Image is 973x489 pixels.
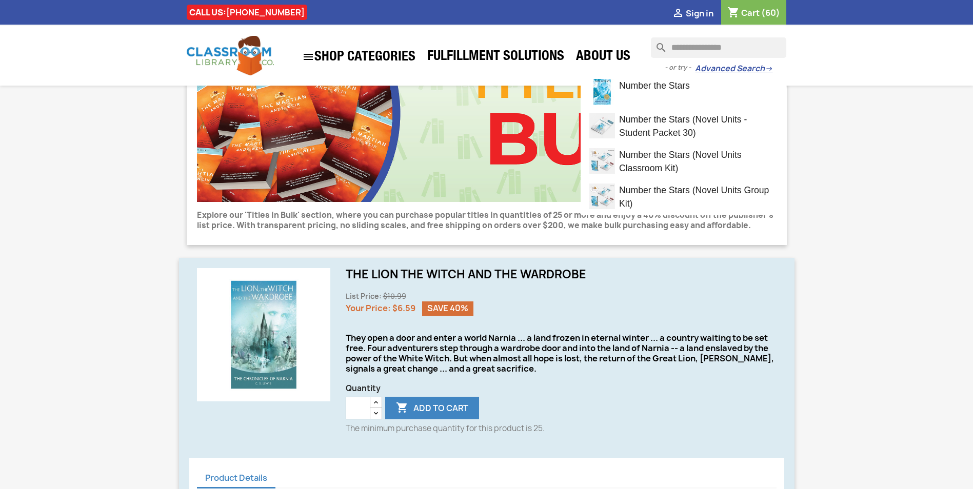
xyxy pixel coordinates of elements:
[346,292,382,301] span: List Price:
[571,47,636,68] a: About Us
[619,80,690,91] span: Number the Stars
[672,8,684,20] i: 
[197,25,777,202] img: CLC_Bulk.jpg
[761,7,780,18] span: (60)
[422,301,473,316] span: Save 40%
[346,383,777,394] span: Quantity
[651,37,786,58] input: Search
[226,7,305,18] a: [PHONE_NUMBER]
[297,46,421,68] a: SHOP CATEGORIES
[346,302,391,314] span: Your Price:
[396,402,408,415] i: 
[651,37,663,50] i: search
[385,397,479,419] button: Add to cart
[695,64,772,74] a: Advanced Search→
[619,150,742,173] span: Number the Stars (Novel Units Classroom Kit)
[302,51,314,63] i: 
[589,79,615,105] img: number-the-stars.jpg
[765,64,772,74] span: →
[346,397,370,419] input: Quantity
[422,47,569,68] a: Fulfillment Solutions
[686,8,713,19] span: Sign in
[346,268,777,280] h1: The Lion the Witch and the Wardrobe
[197,468,275,488] a: Product Details
[727,7,740,19] i: shopping_cart
[672,8,713,19] a:  Sign in
[589,113,615,138] img: number-the-stars-novel-units-student-packet-30.jpg
[383,292,406,301] span: $10.99
[741,7,760,18] span: Cart
[392,302,415,314] span: $6.59
[589,148,615,174] img: number-the-stars-novel-units-classroom-kit.jpg
[346,423,777,434] p: The minimum purchase quantity for this product is 25.
[619,114,747,138] span: Number the Stars (Novel Units - Student Packet 30)
[187,36,274,75] img: Classroom Library Company
[187,5,307,20] div: CALL US:
[665,63,695,73] span: - or try -
[727,7,780,18] a: Shopping cart link containing 60 product(s)
[589,184,615,209] img: number-the-stars-novel-units-group-kit.jpg
[346,333,777,374] div: They open a door and enter a world Narnia ... a land frozen in eternal winter ... a country waiti...
[619,185,769,209] span: Number the Stars (Novel Units Group Kit)
[197,210,777,231] p: Explore our 'Titles in Bulk' section, where you can purchase popular titles in quantities of 25 o...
